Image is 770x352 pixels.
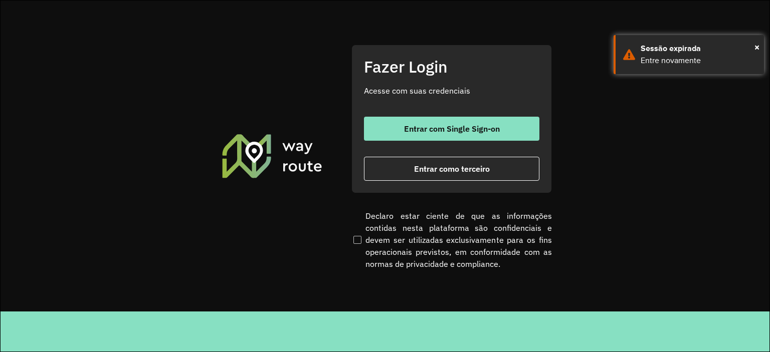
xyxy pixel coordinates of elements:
[754,40,759,55] button: Close
[641,55,756,67] div: Entre novamente
[364,157,539,181] button: button
[364,117,539,141] button: button
[221,133,324,179] img: Roteirizador AmbevTech
[364,57,539,76] h2: Fazer Login
[364,85,539,97] p: Acesse com suas credenciais
[351,210,552,270] label: Declaro estar ciente de que as informações contidas nesta plataforma são confidenciais e devem se...
[641,43,756,55] div: Sessão expirada
[754,40,759,55] span: ×
[414,165,490,173] span: Entrar como terceiro
[404,125,500,133] span: Entrar com Single Sign-on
